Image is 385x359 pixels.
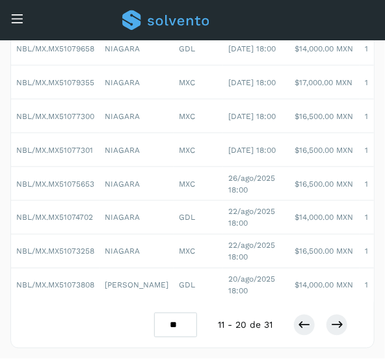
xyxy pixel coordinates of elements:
span: NBL/MX.MX51077301 [16,146,93,155]
td: NIAGARA [100,66,174,100]
td: MXC [174,235,223,269]
td: $14,000.00 MXN [289,32,360,66]
span: 22/ago/2025 18:00 [228,207,275,228]
td: $16,500.00 MXN [289,235,360,269]
span: NBL/MX.MX51073258 [16,247,94,256]
td: MXC [174,167,223,201]
span: NBL/MX.MX51073808 [16,281,94,290]
span: NBL/MX.MX51079355 [16,78,94,87]
td: $16,500.00 MXN [289,100,360,133]
span: [DATE] 18:00 [228,146,276,155]
span: NBL/MX.MX51075653 [16,179,94,189]
td: MXC [174,66,223,100]
span: 26/ago/2025 18:00 [228,174,275,194]
td: GDL [174,201,223,235]
td: [PERSON_NAME] [100,269,174,302]
td: $17,000.00 MXN [289,66,360,100]
span: NBL/MX.MX51074702 [16,213,93,222]
td: MXC [174,133,223,167]
td: $16,500.00 MXN [289,133,360,167]
span: 20/ago/2025 18:00 [228,275,275,296]
span: NBL/MX.MX51079658 [16,44,94,53]
td: NIAGARA [100,133,174,167]
td: $14,000.00 MXN [289,201,360,235]
td: NIAGARA [100,201,174,235]
td: NIAGARA [100,32,174,66]
td: NIAGARA [100,100,174,133]
td: $16,500.00 MXN [289,167,360,201]
span: [DATE] 18:00 [228,112,276,121]
span: [DATE] 18:00 [228,44,276,53]
td: $14,000.00 MXN [289,269,360,302]
td: GDL [174,269,223,302]
td: NIAGARA [100,167,174,201]
span: 22/ago/2025 18:00 [228,241,275,262]
td: NIAGARA [100,235,174,269]
span: [DATE] 18:00 [228,78,276,87]
span: 11 - 20 de 31 [218,319,272,332]
span: NBL/MX.MX51077300 [16,112,94,121]
td: GDL [174,32,223,66]
td: MXC [174,100,223,133]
